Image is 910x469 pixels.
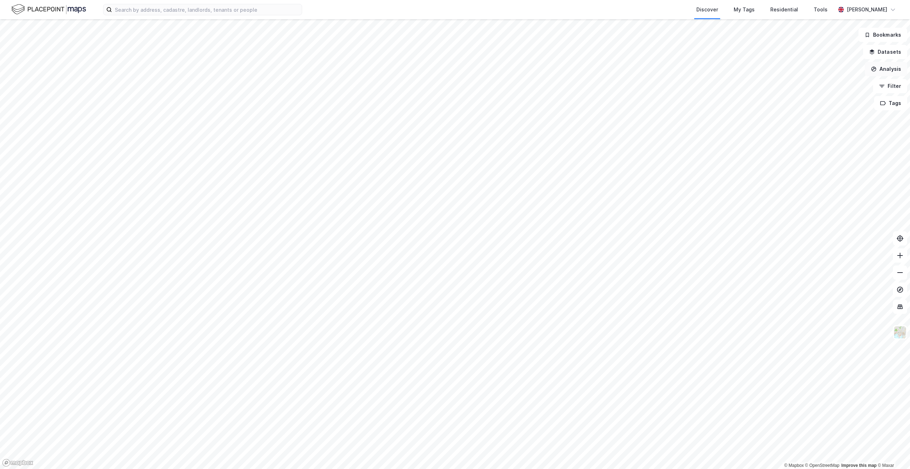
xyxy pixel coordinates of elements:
a: OpenStreetMap [805,463,840,468]
button: Tags [874,96,907,110]
button: Datasets [863,45,907,59]
div: Residential [770,5,798,14]
iframe: Chat Widget [874,435,910,469]
button: Bookmarks [858,28,907,42]
button: Filter [873,79,907,93]
a: Mapbox [784,463,804,468]
div: Discover [696,5,718,14]
button: Analysis [865,62,907,76]
div: Tools [814,5,828,14]
a: Improve this map [841,463,877,468]
img: logo.f888ab2527a4732fd821a326f86c7f29.svg [11,3,86,16]
div: [PERSON_NAME] [847,5,887,14]
div: My Tags [734,5,755,14]
a: Mapbox homepage [2,459,33,467]
img: Z [893,326,907,339]
input: Search by address, cadastre, landlords, tenants or people [112,4,302,15]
